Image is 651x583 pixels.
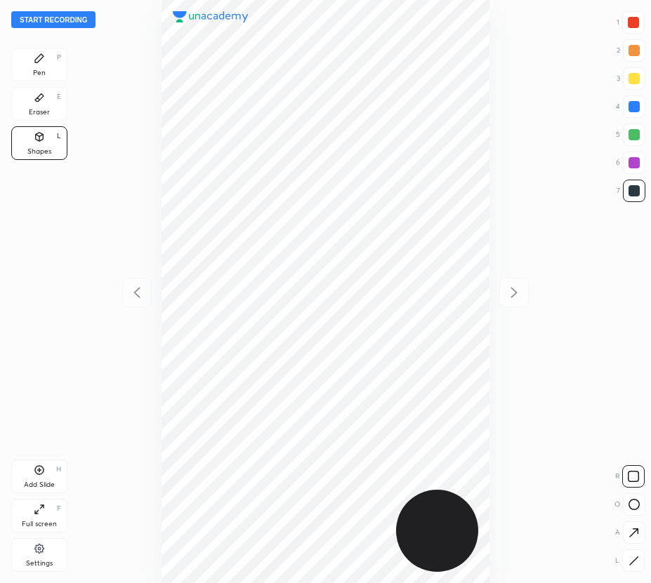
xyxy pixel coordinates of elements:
[617,180,645,202] div: 7
[616,95,645,118] div: 4
[616,123,645,146] div: 5
[57,505,61,512] div: F
[615,549,645,572] div: L
[614,493,645,516] div: O
[57,54,61,61] div: P
[56,466,61,473] div: H
[617,11,645,34] div: 1
[33,69,46,76] div: Pen
[173,11,249,22] img: logo.38c385cc.svg
[617,67,645,90] div: 3
[29,109,50,116] div: Eraser
[615,521,645,544] div: A
[617,39,645,62] div: 2
[26,560,53,567] div: Settings
[57,93,61,100] div: E
[22,521,57,528] div: Full screen
[11,11,96,28] button: Start recording
[615,465,645,488] div: R
[27,148,51,155] div: Shapes
[57,133,61,140] div: L
[24,481,55,488] div: Add Slide
[616,152,645,174] div: 6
